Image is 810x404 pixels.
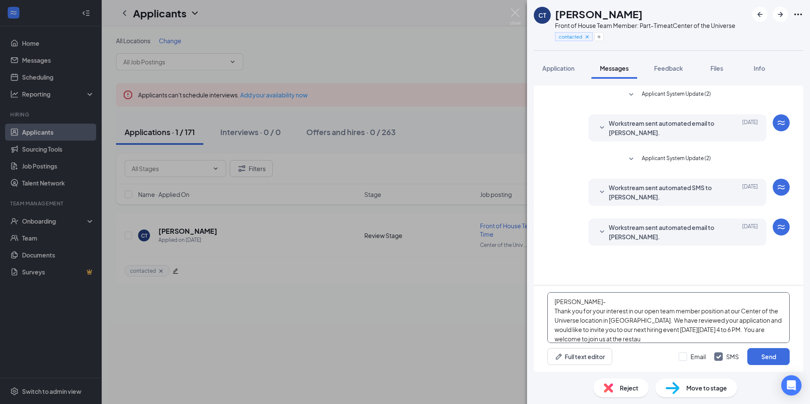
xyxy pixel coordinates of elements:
textarea: [PERSON_NAME]- Thank you for your interest in our open team member position at our Center of the ... [547,292,790,343]
svg: SmallChevronDown [626,154,636,164]
button: Send [747,348,790,365]
span: Application [542,64,574,72]
span: Workstream sent automated email to [PERSON_NAME]. [609,119,720,137]
span: [DATE] [742,119,758,137]
span: Workstream sent automated SMS to [PERSON_NAME]. [609,183,720,202]
span: Applicant System Update (2) [642,154,711,164]
div: Front of House Team Member: Part-Time at Center of the Universe [555,21,735,30]
span: Applicant System Update (2) [642,90,711,100]
span: Messages [600,64,629,72]
span: Files [710,64,723,72]
svg: SmallChevronDown [626,90,636,100]
svg: SmallChevronDown [597,123,607,133]
button: Full text editorPen [547,348,612,365]
span: Feedback [654,64,683,72]
span: Move to stage [686,383,727,393]
button: ArrowLeftNew [752,7,768,22]
span: Reject [620,383,638,393]
svg: ArrowRight [775,9,785,19]
button: ArrowRight [773,7,788,22]
svg: SmallChevronDown [597,227,607,237]
svg: WorkstreamLogo [776,222,786,232]
span: [DATE] [742,183,758,202]
button: Plus [594,32,604,41]
svg: WorkstreamLogo [776,118,786,128]
svg: Plus [596,34,602,39]
span: Info [754,64,765,72]
svg: SmallChevronDown [597,187,607,197]
svg: Cross [584,34,590,40]
button: SmallChevronDownApplicant System Update (2) [626,154,711,164]
svg: Ellipses [793,9,803,19]
button: SmallChevronDownApplicant System Update (2) [626,90,711,100]
div: Open Intercom Messenger [781,375,802,396]
span: [DATE] [742,223,758,241]
h1: [PERSON_NAME] [555,7,643,21]
span: contacted [559,33,582,40]
svg: WorkstreamLogo [776,182,786,192]
svg: ArrowLeftNew [755,9,765,19]
div: CT [538,11,546,19]
span: Workstream sent automated email to [PERSON_NAME]. [609,223,720,241]
svg: Pen [555,352,563,361]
